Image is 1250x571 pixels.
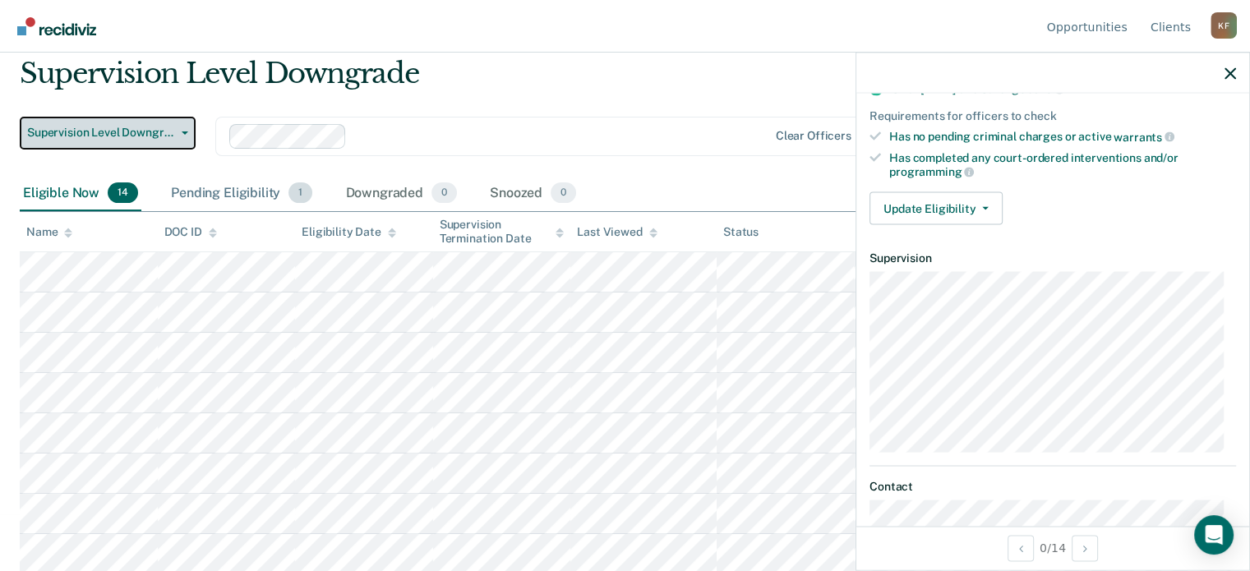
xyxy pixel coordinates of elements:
[20,176,141,212] div: Eligible Now
[869,109,1236,123] div: Requirements for officers to check
[1211,12,1237,39] div: K F
[577,225,657,239] div: Last Viewed
[17,17,96,35] img: Recidiviz
[20,57,957,104] div: Supervision Level Downgrade
[108,182,138,204] span: 14
[1194,515,1234,555] div: Open Intercom Messenger
[1027,82,1063,95] span: date
[551,182,576,204] span: 0
[164,225,217,239] div: DOC ID
[856,526,1249,569] div: 0 / 14
[776,129,851,143] div: Clear officers
[889,165,974,178] span: programming
[27,126,175,140] span: Supervision Level Downgrade
[889,150,1236,178] div: Has completed any court-ordered interventions and/or
[431,182,457,204] span: 0
[487,176,579,212] div: Snoozed
[869,251,1236,265] dt: Supervision
[723,225,759,239] div: Status
[1008,535,1034,561] button: Previous Opportunity
[1114,130,1174,143] span: warrants
[869,191,1003,224] button: Update Eligibility
[168,176,316,212] div: Pending Eligibility
[1211,12,1237,39] button: Profile dropdown button
[440,218,565,246] div: Supervision Termination Date
[869,479,1236,493] dt: Contact
[342,176,460,212] div: Downgraded
[26,225,72,239] div: Name
[302,225,396,239] div: Eligibility Date
[288,182,312,204] span: 1
[1072,535,1098,561] button: Next Opportunity
[889,129,1236,144] div: Has no pending criminal charges or active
